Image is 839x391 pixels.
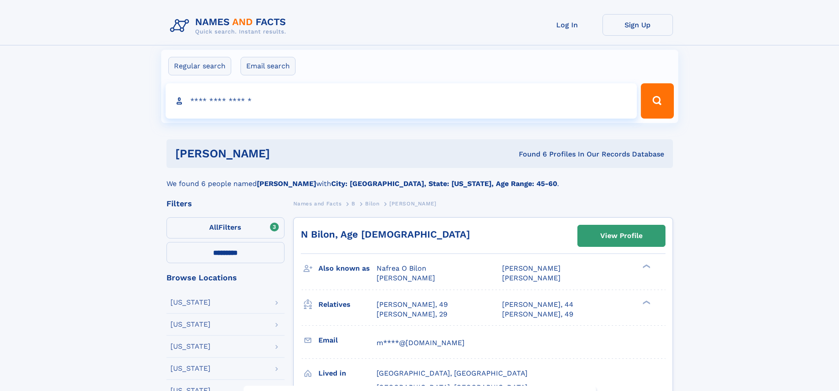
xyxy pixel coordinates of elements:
label: Regular search [168,57,231,75]
a: [PERSON_NAME], 44 [502,300,573,309]
div: [US_STATE] [170,321,211,328]
div: Browse Locations [166,274,285,282]
span: [PERSON_NAME] [502,264,561,272]
div: Filters [166,200,285,208]
button: Search Button [641,83,673,119]
span: [PERSON_NAME] [377,274,435,282]
input: search input [166,83,637,119]
div: [US_STATE] [170,343,211,350]
h1: [PERSON_NAME] [175,148,395,159]
div: [US_STATE] [170,365,211,372]
h3: Also known as [318,261,377,276]
a: [PERSON_NAME], 49 [502,309,573,319]
a: Names and Facts [293,198,342,209]
a: Log In [532,14,602,36]
span: Nafrea O Bilon [377,264,426,272]
h3: Lived in [318,366,377,381]
span: All [209,223,218,231]
div: [US_STATE] [170,299,211,306]
h3: Relatives [318,297,377,312]
div: View Profile [600,226,643,246]
label: Filters [166,217,285,238]
b: City: [GEOGRAPHIC_DATA], State: [US_STATE], Age Range: 45-60 [331,179,557,188]
a: [PERSON_NAME], 29 [377,309,447,319]
a: [PERSON_NAME], 49 [377,300,448,309]
span: B [351,201,355,207]
span: [PERSON_NAME] [502,274,561,282]
div: ❯ [640,264,651,269]
a: B [351,198,355,209]
a: N Bilon, Age [DEMOGRAPHIC_DATA] [301,229,470,240]
a: Bilon [365,198,379,209]
label: Email search [240,57,296,75]
div: ❯ [640,299,651,305]
div: We found 6 people named with . [166,168,673,189]
a: View Profile [578,225,665,246]
h3: Email [318,333,377,348]
span: [PERSON_NAME] [389,201,436,207]
img: Logo Names and Facts [166,14,293,38]
span: [GEOGRAPHIC_DATA], [GEOGRAPHIC_DATA] [377,369,528,377]
b: [PERSON_NAME] [257,179,316,188]
span: Bilon [365,201,379,207]
a: Sign Up [602,14,673,36]
div: Found 6 Profiles In Our Records Database [394,149,664,159]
